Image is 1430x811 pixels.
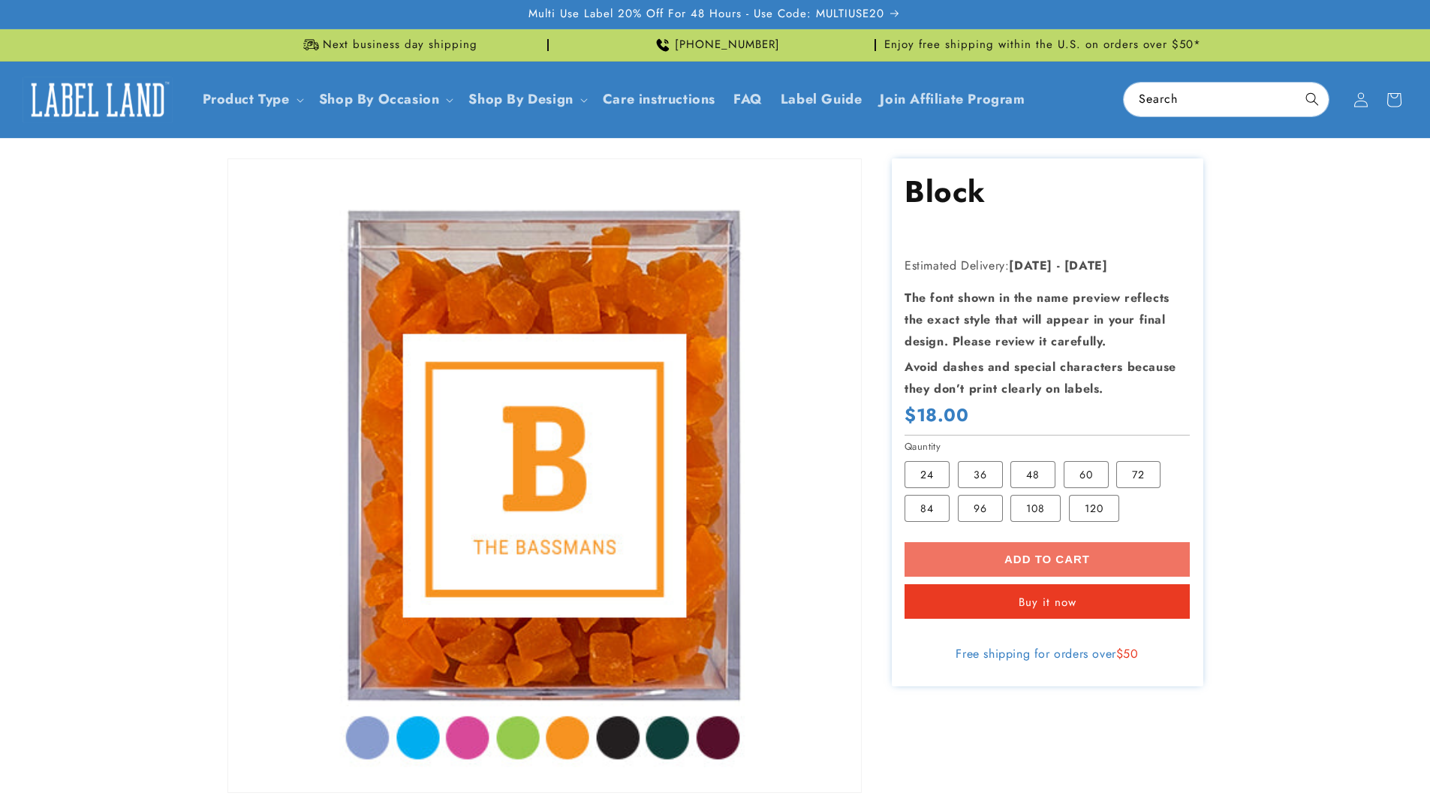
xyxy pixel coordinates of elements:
a: FAQ [724,82,772,117]
a: Join Affiliate Program [871,82,1034,117]
strong: The font shown in the name preview reflects the exact style that will appear in your final design... [905,289,1170,350]
strong: [DATE] [1064,257,1108,274]
label: 36 [958,461,1003,488]
label: 120 [1069,495,1119,522]
summary: Product Type [194,82,310,117]
a: Care instructions [594,82,724,117]
a: Shop By Design [468,89,573,109]
span: Next business day shipping [323,38,477,53]
a: Product Type [203,89,290,109]
span: Care instructions [603,91,715,108]
label: 60 [1064,461,1109,488]
summary: Shop By Occasion [310,82,460,117]
div: Announcement [882,29,1203,61]
span: Multi Use Label 20% Off For 48 Hours - Use Code: MULTIUSE20 [528,7,884,22]
span: $18.00 [905,403,969,427]
button: Search [1296,83,1329,116]
span: $ [1116,645,1124,662]
span: 50 [1123,645,1138,662]
span: [PHONE_NUMBER] [675,38,780,53]
strong: Avoid dashes and special characters because they don’t print clearly on labels. [905,358,1176,397]
label: 48 [1010,461,1055,488]
legend: Qauntity [905,439,942,454]
div: Announcement [227,29,549,61]
label: 108 [1010,495,1061,522]
span: Join Affiliate Program [880,91,1025,108]
label: 24 [905,461,950,488]
label: 72 [1116,461,1161,488]
strong: - [1057,257,1061,274]
p: Estimated Delivery: [905,255,1190,277]
span: Shop By Occasion [319,91,440,108]
span: FAQ [733,91,763,108]
strong: [DATE] [1009,257,1052,274]
button: Buy it now [905,584,1190,619]
a: Label Guide [772,82,872,117]
a: Label Land [17,71,179,128]
div: Announcement [555,29,876,61]
label: 96 [958,495,1003,522]
summary: Shop By Design [459,82,593,117]
h1: Block [905,172,1190,211]
img: Label Land [23,77,173,123]
span: Enjoy free shipping within the U.S. on orders over $50* [884,38,1201,53]
label: 84 [905,495,950,522]
span: Label Guide [781,91,863,108]
div: Free shipping for orders over [905,647,1190,662]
